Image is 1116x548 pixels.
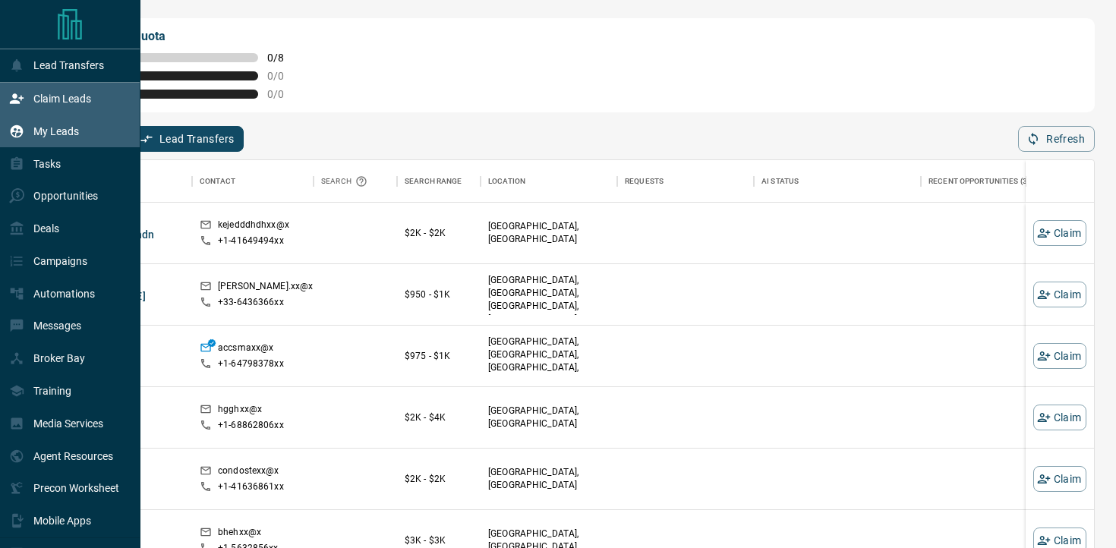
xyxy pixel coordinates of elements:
div: Requests [625,160,664,203]
button: Claim [1033,405,1086,430]
div: Search Range [405,160,462,203]
p: accsmaxx@x [218,342,273,357]
div: Search [321,160,371,203]
span: 0 / 8 [267,52,301,64]
p: [GEOGRAPHIC_DATA], [GEOGRAPHIC_DATA] [488,466,610,492]
div: Location [488,160,525,203]
div: Contact [200,160,235,203]
p: condostexx@x [218,465,279,480]
div: Name [55,160,192,203]
button: Claim [1033,466,1086,492]
p: $2K - $2K [405,226,473,240]
p: +33- 6436366xx [218,296,284,309]
button: Claim [1033,282,1086,307]
p: [PERSON_NAME].xx@x [218,280,313,296]
p: hgghxx@x [218,403,262,419]
p: [GEOGRAPHIC_DATA], [GEOGRAPHIC_DATA] [488,405,610,430]
span: 0 / 0 [267,70,301,82]
p: $975 - $1K [405,349,473,363]
p: bhehxx@x [218,526,261,542]
p: $3K - $3K [405,534,473,547]
button: Claim [1033,343,1086,369]
button: Refresh [1018,126,1095,152]
p: My Daily Quota [82,27,301,46]
div: Contact [192,160,314,203]
div: Location [481,160,617,203]
button: Claim [1033,220,1086,246]
div: Search Range [397,160,481,203]
p: $2K - $4K [405,411,473,424]
p: $950 - $1K [405,288,473,301]
div: Recent Opportunities (30d) [921,160,1073,203]
button: Lead Transfers [131,126,244,152]
p: +1- 41649494xx [218,235,284,247]
p: +1- 68862806xx [218,419,284,432]
div: Recent Opportunities (30d) [928,160,1040,203]
p: [GEOGRAPHIC_DATA], [GEOGRAPHIC_DATA] [488,220,610,246]
p: kejedddhdhxx@x [218,219,289,235]
span: 0 / 0 [267,88,301,100]
p: +1- 41636861xx [218,480,284,493]
p: $2K - $2K [405,472,473,486]
p: East End [488,335,610,388]
p: +1- 64798378xx [218,357,284,370]
p: [GEOGRAPHIC_DATA], [GEOGRAPHIC_DATA], [GEOGRAPHIC_DATA], [GEOGRAPHIC_DATA] [488,274,610,326]
div: Requests [617,160,754,203]
div: AI Status [754,160,921,203]
div: AI Status [761,160,799,203]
